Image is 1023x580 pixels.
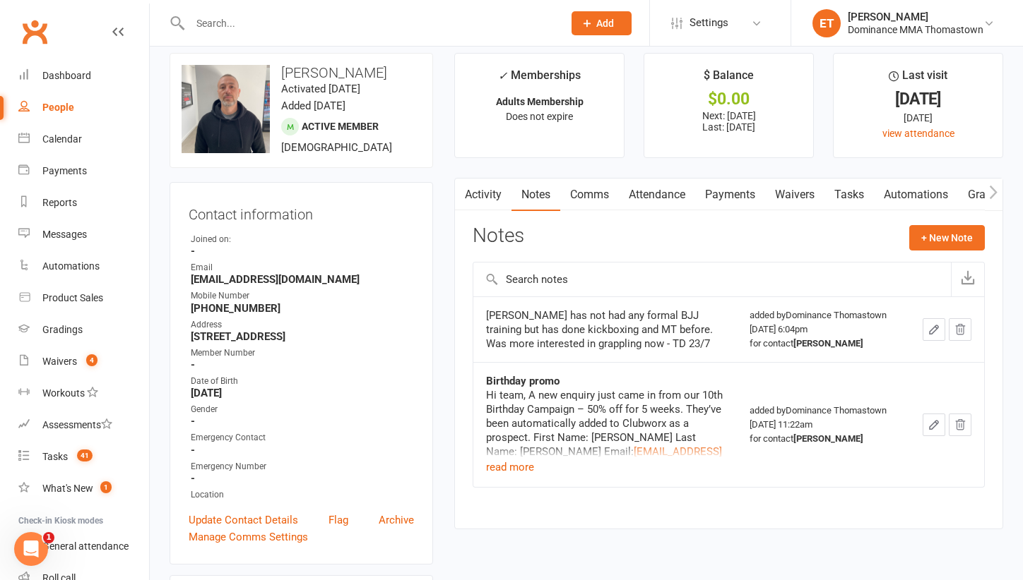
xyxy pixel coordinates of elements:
a: Dashboard [18,60,149,92]
div: Joined on: [191,233,414,246]
div: $0.00 [657,92,800,107]
i: ✓ [498,69,507,83]
span: 4 [86,354,97,366]
strong: [STREET_ADDRESS] [191,330,414,343]
div: Last visit [889,66,947,92]
div: [PERSON_NAME] has not had any formal BJJ training but has done kickboxing and MT before. Was more... [486,308,723,351]
h3: [PERSON_NAME] [182,65,421,80]
button: Add [572,11,632,35]
strong: [PERSON_NAME] [793,338,863,349]
strong: [PERSON_NAME] [793,433,863,444]
strong: Adults Membership [496,96,584,107]
strong: - [191,472,414,485]
a: Messages [18,219,149,250]
span: [DEMOGRAPHIC_DATA] [281,141,392,154]
a: Waivers 4 [18,346,149,377]
strong: [DATE] [191,387,414,399]
a: Automations [874,179,958,211]
a: Comms [560,179,619,211]
div: Product Sales [42,292,103,303]
div: Reports [42,197,77,208]
div: Gradings [42,324,83,335]
span: Does not expire [506,111,573,122]
div: Email [191,261,414,274]
div: Location [191,488,414,502]
div: Dominance MMA Thomastown [848,23,983,36]
input: Search... [186,13,553,33]
div: Dashboard [42,70,91,81]
a: What's New1 [18,473,149,505]
div: Hi team, A new enquiry just came in from our 10th Birthday Campaign – 50% off for 5 weeks. They’v... [486,388,723,515]
a: view attendance [882,128,954,139]
div: [PERSON_NAME] [848,11,983,23]
div: added by Dominance Thomastown [DATE] 6:04pm [750,308,897,351]
a: Flag [329,512,348,528]
div: Memberships [498,66,581,92]
a: Calendar [18,123,149,155]
a: Attendance [619,179,695,211]
strong: [PHONE_NUMBER] [191,302,414,315]
h3: Contact information [189,201,414,222]
strong: - [191,358,414,371]
span: Active member [302,121,379,132]
div: People [42,102,74,113]
div: What's New [42,483,93,494]
strong: [EMAIL_ADDRESS][DOMAIN_NAME] [191,273,414,286]
div: Workouts [42,387,85,399]
div: Calendar [42,133,82,145]
div: Emergency Contact [191,431,414,445]
span: 1 [43,532,54,543]
a: Tasks 41 [18,441,149,473]
a: Tasks [824,179,874,211]
span: Add [596,18,614,29]
a: Waivers [765,179,824,211]
div: for contact [750,337,897,351]
div: Automations [42,260,100,272]
span: 1 [100,481,112,493]
a: Manage Comms Settings [189,528,308,545]
iframe: Intercom live chat [14,532,48,566]
h3: Notes [473,225,524,250]
strong: - [191,415,414,428]
a: Assessments [18,409,149,441]
span: 41 [77,449,93,461]
div: Mobile Number [191,289,414,303]
div: Assessments [42,419,112,430]
strong: - [191,444,414,457]
div: Date of Birth [191,375,414,388]
a: People [18,92,149,123]
button: read more [486,459,534,476]
div: for contact [750,432,897,446]
img: image1755302206.png [182,65,270,153]
div: Messages [42,229,87,240]
a: General attendance kiosk mode [18,531,149,562]
strong: Birthday promo [486,375,560,387]
a: Automations [18,250,149,282]
div: Payments [42,165,87,176]
div: added by Dominance Thomastown [DATE] 11:22am [750,404,897,446]
a: Archive [379,512,414,528]
input: Search notes [473,262,951,296]
a: Update Contact Details [189,512,298,528]
div: ET [812,9,841,37]
div: Gender [191,403,414,416]
a: Gradings [18,314,149,346]
span: Settings [690,7,728,39]
a: Reports [18,187,149,219]
a: Notes [512,179,560,211]
a: Clubworx [17,14,52,49]
div: [DATE] [846,92,990,107]
strong: - [191,245,414,258]
div: Address [191,318,414,332]
a: Product Sales [18,282,149,314]
div: Member Number [191,346,414,360]
div: Waivers [42,356,77,367]
button: + New Note [909,225,985,250]
time: Activated [DATE] [281,83,360,95]
div: $ Balance [704,66,754,92]
a: Activity [455,179,512,211]
time: Added [DATE] [281,99,345,112]
a: Payments [695,179,765,211]
div: Emergency Number [191,460,414,473]
div: Tasks [42,451,68,462]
